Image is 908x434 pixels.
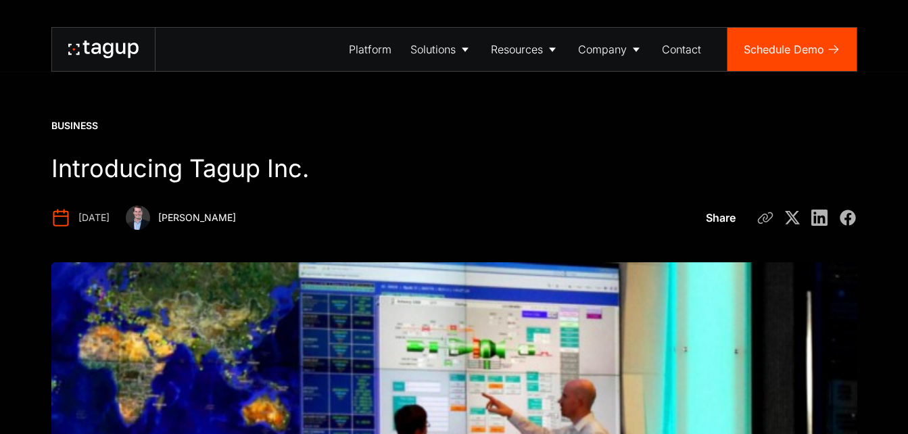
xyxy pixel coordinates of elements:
div: Share [706,210,736,226]
div: Solutions [410,41,456,57]
div: [PERSON_NAME] [158,211,236,224]
img: Jon Garrity [126,206,150,230]
div: Resources [491,41,543,57]
div: [DATE] [78,211,110,224]
a: Company [569,28,652,71]
div: Platform [349,41,391,57]
div: Schedule Demo [744,41,824,57]
a: Solutions [401,28,481,71]
div: Contact [662,41,701,57]
div: Business [51,119,98,132]
h1: Introducing Tagup Inc. [51,154,588,184]
a: Resources [481,28,569,71]
a: Schedule Demo [727,28,857,71]
a: Platform [339,28,401,71]
div: Company [578,41,627,57]
a: Contact [652,28,711,71]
